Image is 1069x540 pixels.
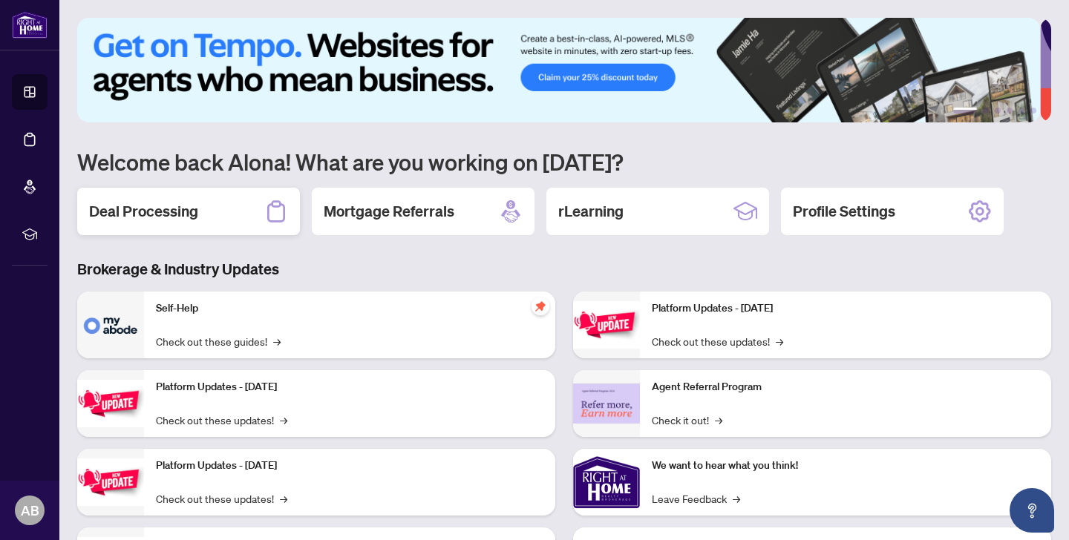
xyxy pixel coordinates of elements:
a: Check it out!→ [652,412,722,428]
span: → [715,412,722,428]
span: → [733,490,740,507]
span: AB [21,500,39,521]
p: Platform Updates - [DATE] [156,379,543,395]
h3: Brokerage & Industry Updates [77,259,1051,280]
button: 3 [995,108,1001,113]
a: Check out these updates!→ [156,412,287,428]
img: Agent Referral Program [573,383,640,424]
p: Agent Referral Program [652,379,1039,395]
img: We want to hear what you think! [573,449,640,516]
button: Open asap [1010,488,1054,533]
a: Check out these updates!→ [652,333,783,349]
img: Self-Help [77,292,144,358]
span: pushpin [532,297,549,315]
h1: Welcome back Alona! What are you working on [DATE]? [77,148,1051,176]
h2: Profile Settings [793,201,895,222]
img: Platform Updates - July 21, 2025 [77,458,144,505]
h2: Deal Processing [89,201,198,222]
button: 4 [1007,108,1013,113]
span: → [280,490,287,507]
p: Platform Updates - [DATE] [652,300,1039,317]
a: Check out these guides!→ [156,333,281,349]
p: We want to hear what you think! [652,458,1039,474]
a: Check out these updates!→ [156,490,287,507]
img: Platform Updates - September 16, 2025 [77,380,144,427]
p: Platform Updates - [DATE] [156,458,543,474]
button: 5 [1019,108,1024,113]
span: → [273,333,281,349]
img: Platform Updates - June 23, 2025 [573,301,640,348]
a: Leave Feedback→ [652,490,740,507]
span: → [280,412,287,428]
h2: Mortgage Referrals [324,201,454,222]
button: 6 [1030,108,1036,113]
span: → [776,333,783,349]
img: logo [12,11,48,39]
button: 1 [953,108,977,113]
h2: rLearning [558,201,624,222]
img: Slide 0 [77,18,1040,122]
p: Self-Help [156,300,543,317]
button: 2 [983,108,989,113]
